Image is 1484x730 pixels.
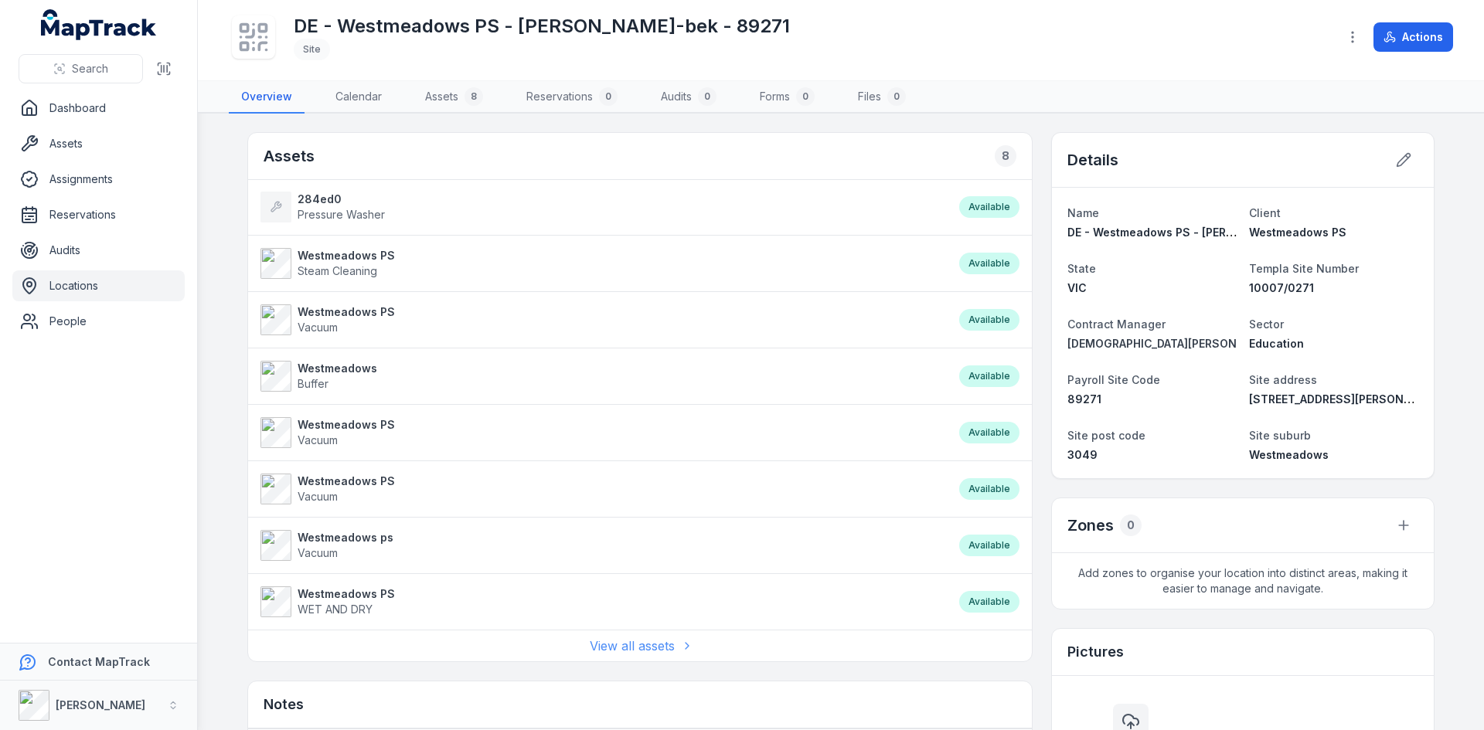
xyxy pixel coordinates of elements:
strong: Westmeadows [298,361,377,376]
span: [STREET_ADDRESS][PERSON_NAME] [1249,392,1445,406]
h3: Notes [264,694,304,715]
span: WET AND DRY [298,603,373,616]
span: Payroll Site Code [1067,373,1160,386]
div: Site [294,39,330,60]
a: Westmeadows PSVacuum [260,417,944,448]
div: Available [959,535,1019,556]
div: 8 [995,145,1016,167]
span: Sector [1249,317,1284,331]
a: Assets [12,128,185,159]
a: WestmeadowsBuffer [260,361,944,392]
button: Actions [1373,22,1453,52]
div: Available [959,478,1019,500]
span: Westmeadows PS [1249,226,1346,239]
a: Reservations [12,199,185,230]
span: VIC [1067,281,1087,294]
span: Vacuum [298,490,338,503]
span: Education [1249,337,1304,350]
span: Vacuum [298,433,338,446]
a: Westmeadows psVacuum [260,530,944,561]
a: Calendar [323,81,394,114]
a: Locations [12,270,185,301]
a: Audits [12,235,185,266]
strong: Westmeadows PS [298,417,395,433]
div: 0 [1120,514,1142,536]
div: Available [959,196,1019,218]
a: Westmeadows PSWET AND DRY [260,586,944,617]
strong: Contact MapTrack [48,655,150,668]
span: Client [1249,206,1281,219]
a: Audits0 [648,81,729,114]
h3: Pictures [1067,641,1124,663]
span: Pressure Washer [298,208,385,221]
div: Available [959,365,1019,387]
div: 0 [599,87,618,106]
span: Search [72,61,108,76]
span: Westmeadows [1249,448,1329,461]
span: DE - Westmeadows PS - [PERSON_NAME]-bek - 89271 [1067,226,1363,239]
span: Vacuum [298,321,338,334]
span: 10007/0271 [1249,281,1314,294]
h2: Assets [264,145,315,167]
a: Dashboard [12,93,185,124]
strong: Westmeadows PS [298,586,395,602]
div: Available [959,309,1019,331]
div: Available [959,253,1019,274]
a: Files0 [846,81,918,114]
span: 3049 [1067,448,1098,461]
span: Steam Cleaning [298,264,377,277]
a: People [12,306,185,337]
strong: Westmeadows PS [298,304,395,320]
a: Forms0 [747,81,827,114]
span: Site suburb [1249,429,1311,442]
a: Overview [229,81,305,114]
a: Westmeadows PSVacuum [260,474,944,504]
span: Site address [1249,373,1317,386]
span: Add zones to organise your location into distinct areas, making it easier to manage and navigate. [1052,553,1434,609]
span: Name [1067,206,1099,219]
div: 0 [698,87,716,106]
span: 89271 [1067,392,1101,406]
strong: 284ed0 [298,192,385,207]
a: MapTrack [41,9,157,40]
span: Templa Site Number [1249,262,1359,275]
strong: Westmeadows PS [298,248,395,263]
h2: Details [1067,149,1118,171]
strong: [PERSON_NAME] [56,698,145,711]
a: Reservations0 [514,81,630,114]
div: Available [959,422,1019,443]
span: Contract Manager [1067,317,1166,331]
a: Assets8 [413,81,495,114]
div: Available [959,591,1019,613]
a: Westmeadows PSSteam Cleaning [260,248,944,279]
span: Buffer [298,377,328,390]
a: 284ed0Pressure Washer [260,192,944,222]
div: 8 [465,87,483,106]
div: 0 [887,87,906,106]
div: 0 [796,87,815,106]
button: Search [19,54,143,83]
span: Site post code [1067,429,1145,442]
h1: DE - Westmeadows PS - [PERSON_NAME]-bek - 89271 [294,14,790,39]
a: [DEMOGRAPHIC_DATA][PERSON_NAME] [1067,336,1237,351]
a: Westmeadows PSVacuum [260,304,944,335]
strong: Westmeadows PS [298,474,395,489]
h2: Zones [1067,514,1114,536]
span: State [1067,262,1096,275]
a: View all assets [590,637,690,655]
a: Assignments [12,164,185,195]
span: Vacuum [298,546,338,559]
strong: Westmeadows ps [298,530,393,545]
